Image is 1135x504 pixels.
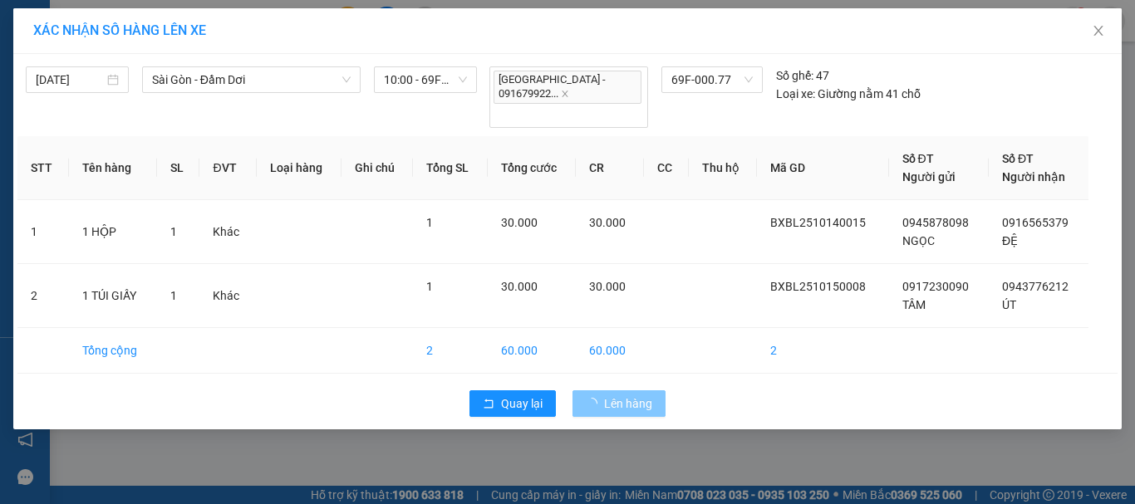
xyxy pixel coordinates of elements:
div: Giường nằm 41 chỗ [776,85,921,103]
span: Số ghế: [776,66,813,85]
span: ÚT [1002,298,1016,311]
span: NGỌC [902,234,935,247]
span: 30.000 [501,280,538,293]
th: CR [576,136,644,200]
th: Tên hàng [69,136,156,200]
td: Khác [199,264,257,328]
span: BXBL2510150008 [770,280,866,293]
span: Số ĐT [1002,152,1034,165]
td: Khác [199,200,257,264]
span: 69F-000.77 [671,67,753,92]
td: 2 [413,328,487,374]
th: SL [157,136,200,200]
span: Lên hàng [604,394,652,413]
th: Tổng SL [413,136,487,200]
span: loading [586,398,604,409]
span: 30.000 [589,280,626,293]
span: Sài Gòn - Đầm Dơi [152,67,351,92]
td: 1 [17,200,69,264]
span: close [1092,24,1105,37]
span: Loại xe: [776,85,815,103]
th: Loại hàng [257,136,341,200]
th: Ghi chú [341,136,413,200]
td: 60.000 [576,328,644,374]
span: close [561,90,569,98]
button: rollbackQuay lại [469,390,556,417]
span: Số ĐT [902,152,934,165]
span: XÁC NHẬN SỐ HÀNG LÊN XE [33,22,206,38]
span: 0917230090 [902,280,969,293]
span: [GEOGRAPHIC_DATA] - 091679922... [494,71,642,104]
span: 1 [170,225,177,238]
td: 60.000 [488,328,576,374]
span: TÂM [902,298,926,311]
td: Tổng cộng [69,328,156,374]
span: down [341,75,351,85]
span: Người gửi [902,170,956,183]
button: Close [1075,8,1122,55]
td: 2 [757,328,888,374]
th: Tổng cước [488,136,576,200]
span: ĐỆ [1002,234,1018,247]
span: rollback [483,398,494,411]
span: Người nhận [1002,170,1065,183]
th: Thu hộ [689,136,758,200]
button: Lên hàng [572,390,666,417]
span: 30.000 [501,216,538,229]
td: 1 TÚI GIẤY [69,264,156,328]
td: 2 [17,264,69,328]
span: 0943776212 [1002,280,1069,293]
span: 30.000 [589,216,626,229]
span: 1 [426,280,433,293]
span: 1 [426,216,433,229]
span: BXBL2510140015 [770,216,866,229]
span: 0945878098 [902,216,969,229]
span: 0916565379 [1002,216,1069,229]
td: 1 HỘP [69,200,156,264]
input: 15/10/2025 [36,71,104,89]
div: 47 [776,66,829,85]
span: 10:00 - 69F-000.77 [384,67,467,92]
span: Quay lại [501,394,543,413]
span: 1 [170,289,177,302]
th: ĐVT [199,136,257,200]
th: CC [644,136,689,200]
th: STT [17,136,69,200]
th: Mã GD [757,136,888,200]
